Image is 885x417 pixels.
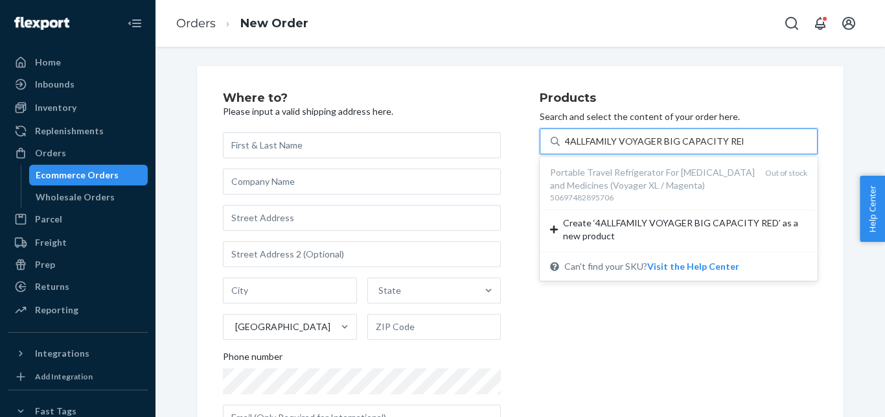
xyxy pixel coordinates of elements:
[223,241,501,267] input: Street Address 2 (Optional)
[550,192,755,203] div: 50697482895706
[166,5,319,43] ol: breadcrumbs
[223,169,501,195] input: Company Name
[8,52,148,73] a: Home
[35,280,69,293] div: Returns
[550,166,755,192] div: Portable Travel Refrigerator For [MEDICAL_DATA] and Medicines (Voyager XL / Magenta)
[29,165,148,185] a: Ecommerce Orders
[8,343,148,364] button: Integrations
[35,56,61,69] div: Home
[35,78,75,91] div: Inbounds
[540,110,818,123] p: Search and select the content of your order here.
[565,135,743,148] input: Portable Travel Refrigerator For [MEDICAL_DATA] and Medicines (Voyager XL / Magenta)5069748289570...
[563,217,807,243] span: Create ‘4ALLFAMILY VOYAGER BIG CAPACITY RED’ as a new product
[36,169,119,182] div: Ecommerce Orders
[223,350,282,368] span: Phone number
[35,101,76,114] div: Inventory
[564,260,739,273] span: Can't find your SKU?
[234,320,235,333] input: [GEOGRAPHIC_DATA]
[540,92,818,105] h2: Products
[223,105,501,118] p: Please input a valid shipping address here.
[367,314,501,340] input: ZIP Code
[223,278,357,304] input: City
[240,16,308,30] a: New Order
[8,232,148,253] a: Freight
[8,254,148,275] a: Prep
[35,236,67,249] div: Freight
[35,371,93,382] div: Add Integration
[779,10,805,36] button: Open Search Box
[807,10,833,36] button: Open notifications
[35,213,62,226] div: Parcel
[8,300,148,320] a: Reporting
[378,284,401,297] div: State
[836,10,862,36] button: Open account menu
[36,191,115,204] div: Wholesale Orders
[35,347,89,360] div: Integrations
[765,168,807,178] span: Out of stock
[29,187,148,208] a: Wholesale Orders
[8,209,148,230] a: Parcel
[35,304,78,316] div: Reporting
[235,320,330,333] div: [GEOGRAPHIC_DATA]
[860,176,885,242] button: Help Center
[176,16,216,30] a: Orders
[122,10,148,36] button: Close Navigation
[35,125,104,137] div: Replenishments
[223,92,501,105] h2: Where to?
[8,121,148,141] a: Replenishments
[8,369,148,385] a: Add Integration
[647,260,739,273] button: Portable Travel Refrigerator For [MEDICAL_DATA] and Medicines (Voyager XL / Magenta)5069748289570...
[35,147,66,160] div: Orders
[223,205,501,231] input: Street Address
[8,276,148,297] a: Returns
[8,97,148,118] a: Inventory
[8,143,148,163] a: Orders
[223,132,501,158] input: First & Last Name
[8,74,148,95] a: Inbounds
[35,258,55,271] div: Prep
[14,17,69,30] img: Flexport logo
